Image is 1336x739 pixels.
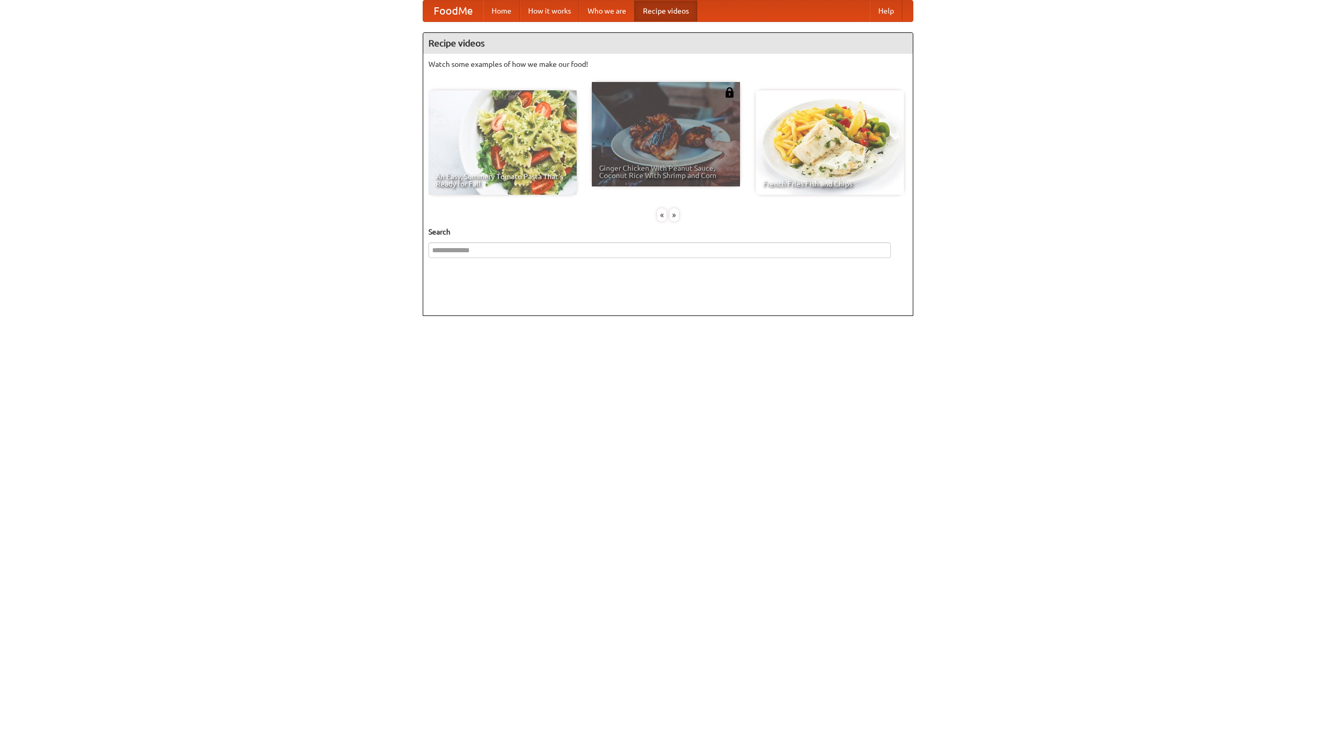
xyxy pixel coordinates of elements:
[423,33,913,54] h4: Recipe videos
[520,1,579,21] a: How it works
[756,90,904,195] a: French Fries Fish and Chips
[763,180,897,187] span: French Fries Fish and Chips
[635,1,697,21] a: Recipe videos
[870,1,902,21] a: Help
[483,1,520,21] a: Home
[423,1,483,21] a: FoodMe
[657,208,666,221] div: «
[428,59,908,69] p: Watch some examples of how we make our food!
[428,227,908,237] h5: Search
[670,208,679,221] div: »
[724,87,735,98] img: 483408.png
[428,90,577,195] a: An Easy, Summery Tomato Pasta That's Ready for Fall
[579,1,635,21] a: Who we are
[436,173,569,187] span: An Easy, Summery Tomato Pasta That's Ready for Fall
